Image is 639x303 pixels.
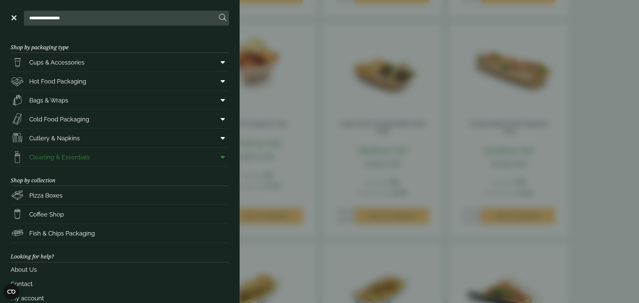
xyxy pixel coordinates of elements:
span: Cutlery & Napkins [29,134,80,143]
img: Deli_box.svg [11,75,24,88]
span: Cups & Accessories [29,58,85,67]
a: About Us [11,262,229,277]
a: Cups & Accessories [11,53,229,72]
h3: Shop by packaging type [11,34,229,53]
button: Open CMP widget [3,284,19,300]
span: Cleaning & Essentials [29,153,90,162]
span: Cold Food Packaging [29,115,89,124]
a: Cutlery & Napkins [11,129,229,147]
a: Coffee Shop [11,205,229,224]
span: Fish & Chips Packaging [29,229,95,238]
img: HotDrink_paperCup.svg [11,208,24,221]
a: Bags & Wraps [11,91,229,109]
a: Contact [11,277,229,291]
a: Cold Food Packaging [11,110,229,128]
img: open-wipe.svg [11,150,24,164]
span: Coffee Shop [29,210,64,219]
img: Cutlery.svg [11,131,24,145]
img: FishNchip_box.svg [11,227,24,240]
img: Sandwich_box.svg [11,112,24,126]
span: Hot Food Packaging [29,77,86,86]
span: Bags & Wraps [29,96,68,105]
img: Pizza_boxes.svg [11,189,24,202]
img: Paper_carriers.svg [11,93,24,107]
a: Cleaning & Essentials [11,148,229,166]
h3: Shop by collection [11,167,229,186]
a: Pizza Boxes [11,186,229,205]
img: PintNhalf_cup.svg [11,56,24,69]
h3: Looking for help? [11,243,229,262]
span: Pizza Boxes [29,191,63,200]
a: Fish & Chips Packaging [11,224,229,242]
a: Hot Food Packaging [11,72,229,90]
